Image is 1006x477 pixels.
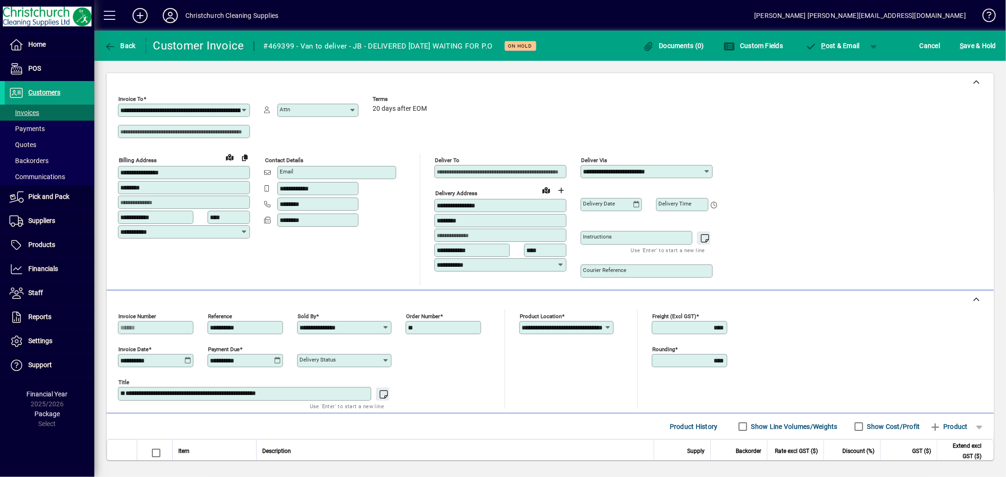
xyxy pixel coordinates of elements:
[5,354,94,377] a: Support
[262,446,291,456] span: Description
[5,105,94,121] a: Invoices
[800,37,865,54] button: Post & Email
[28,337,52,345] span: Settings
[724,42,783,49] span: Custom Fields
[34,410,60,418] span: Package
[310,401,384,411] mat-hint: Use 'Enter' to start a new line
[28,313,51,321] span: Reports
[9,109,39,116] span: Invoices
[222,149,237,164] a: View on map
[28,193,69,200] span: Pick and Pack
[5,257,94,281] a: Financials
[520,313,562,320] mat-label: Product location
[5,137,94,153] a: Quotes
[583,200,615,207] mat-label: Delivery date
[583,233,612,240] mat-label: Instructions
[178,446,190,456] span: Item
[264,39,493,54] div: #469399 - Van to deliver - JB - DELIVERED [DATE] WAITING FOR P.O
[960,42,964,49] span: S
[5,209,94,233] a: Suppliers
[280,106,290,113] mat-label: Attn
[208,313,232,320] mat-label: Reference
[822,42,826,49] span: P
[5,185,94,209] a: Pick and Pack
[155,7,185,24] button: Profile
[5,57,94,81] a: POS
[539,182,554,197] a: View on map
[917,37,943,54] button: Cancel
[373,105,427,113] span: 20 days after EOM
[118,313,156,320] mat-label: Invoice number
[5,169,94,185] a: Communications
[5,33,94,57] a: Home
[373,96,429,102] span: Terms
[736,446,761,456] span: Backorder
[280,168,293,175] mat-label: Email
[208,346,240,353] mat-label: Payment due
[28,361,52,369] span: Support
[5,329,94,353] a: Settings
[9,125,45,132] span: Payments
[643,42,704,49] span: Documents (0)
[28,241,55,248] span: Products
[28,265,58,272] span: Financials
[581,157,607,164] mat-label: Deliver via
[631,245,705,255] mat-hint: Use 'Enter' to start a new line
[28,89,60,96] span: Customers
[925,418,973,435] button: Product
[118,379,129,386] mat-label: Title
[125,7,155,24] button: Add
[118,346,149,353] mat-label: Invoice date
[237,150,252,165] button: Copy to Delivery address
[943,441,981,461] span: Extend excl GST ($)
[9,141,36,148] span: Quotes
[9,173,65,181] span: Communications
[299,356,336,363] mat-label: Delivery status
[652,313,696,320] mat-label: Freight (excl GST)
[28,65,41,72] span: POS
[865,422,920,431] label: Show Cost/Profit
[118,96,143,102] mat-label: Invoice To
[912,446,931,456] span: GST ($)
[28,41,46,48] span: Home
[754,8,966,23] div: [PERSON_NAME] [PERSON_NAME][EMAIL_ADDRESS][DOMAIN_NAME]
[28,217,55,224] span: Suppliers
[435,157,459,164] mat-label: Deliver To
[5,281,94,305] a: Staff
[960,38,996,53] span: ave & Hold
[27,390,68,398] span: Financial Year
[153,38,244,53] div: Customer Invoice
[5,121,94,137] a: Payments
[5,153,94,169] a: Backorders
[508,43,532,49] span: On hold
[185,8,278,23] div: Christchurch Cleaning Supplies
[666,418,722,435] button: Product History
[102,37,138,54] button: Back
[5,233,94,257] a: Products
[842,446,874,456] span: Discount (%)
[687,446,705,456] span: Supply
[722,37,786,54] button: Custom Fields
[640,37,707,54] button: Documents (0)
[975,2,994,33] a: Knowledge Base
[775,446,818,456] span: Rate excl GST ($)
[652,346,675,353] mat-label: Rounding
[406,313,440,320] mat-label: Order number
[9,157,49,164] span: Backorders
[298,313,316,320] mat-label: Sold by
[805,42,860,49] span: ost & Email
[658,200,691,207] mat-label: Delivery time
[930,419,968,434] span: Product
[920,38,940,53] span: Cancel
[554,183,569,198] button: Choose address
[670,419,718,434] span: Product History
[583,267,626,273] mat-label: Courier Reference
[28,289,43,296] span: Staff
[957,37,998,54] button: Save & Hold
[104,42,136,49] span: Back
[94,37,146,54] app-page-header-button: Back
[5,305,94,329] a: Reports
[749,422,838,431] label: Show Line Volumes/Weights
